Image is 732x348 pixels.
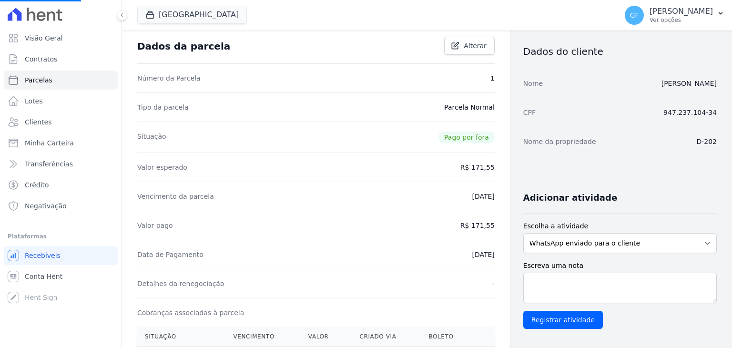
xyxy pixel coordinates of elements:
[137,41,230,52] div: Dados da parcela
[25,159,73,169] span: Transferências
[301,327,352,347] th: Valor
[4,196,118,215] a: Negativação
[25,251,61,260] span: Recebíveis
[523,79,543,88] dt: Nome
[661,80,717,87] a: [PERSON_NAME]
[4,267,118,286] a: Conta Hent
[492,279,495,288] dd: -
[438,132,495,143] span: Pago por fora
[225,327,300,347] th: Vencimento
[8,231,114,242] div: Plataformas
[472,250,494,259] dd: [DATE]
[650,16,713,24] p: Ver opções
[25,33,63,43] span: Visão Geral
[4,154,118,174] a: Transferências
[137,279,224,288] dt: Detalhes da renegociação
[25,117,51,127] span: Clientes
[4,50,118,69] a: Contratos
[460,163,495,172] dd: R$ 171,55
[137,221,173,230] dt: Valor pago
[4,113,118,132] a: Clientes
[4,246,118,265] a: Recebíveis
[137,327,225,347] th: Situação
[630,12,639,19] span: GF
[444,37,495,55] a: Alterar
[25,138,74,148] span: Minha Carteira
[25,75,52,85] span: Parcelas
[460,221,495,230] dd: R$ 171,55
[523,261,717,271] label: Escreva uma nota
[4,133,118,153] a: Minha Carteira
[472,192,494,201] dd: [DATE]
[696,137,717,146] dd: D-202
[663,108,717,117] dd: 947.237.104-34
[137,250,203,259] dt: Data de Pagamento
[444,102,495,112] dd: Parcela Normal
[137,308,244,317] dt: Cobranças associadas à parcela
[25,96,43,106] span: Lotes
[25,54,57,64] span: Contratos
[523,192,617,204] h3: Adicionar atividade
[523,221,717,231] label: Escolha a atividade
[617,2,732,29] button: GF [PERSON_NAME] Ver opções
[4,92,118,111] a: Lotes
[137,163,187,172] dt: Valor esperado
[137,192,214,201] dt: Vencimento da parcela
[25,180,49,190] span: Crédito
[137,132,166,143] dt: Situação
[352,327,421,347] th: Criado via
[137,102,189,112] dt: Tipo da parcela
[523,311,603,329] input: Registrar atividade
[25,272,62,281] span: Conta Hent
[523,46,717,57] h3: Dados do cliente
[4,71,118,90] a: Parcelas
[137,6,247,24] button: [GEOGRAPHIC_DATA]
[137,73,201,83] dt: Número da Parcela
[4,175,118,194] a: Crédito
[25,201,67,211] span: Negativação
[421,327,474,347] th: Boleto
[523,137,596,146] dt: Nome da propriedade
[4,29,118,48] a: Visão Geral
[490,73,495,83] dd: 1
[464,41,487,51] span: Alterar
[523,108,536,117] dt: CPF
[650,7,713,16] p: [PERSON_NAME]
